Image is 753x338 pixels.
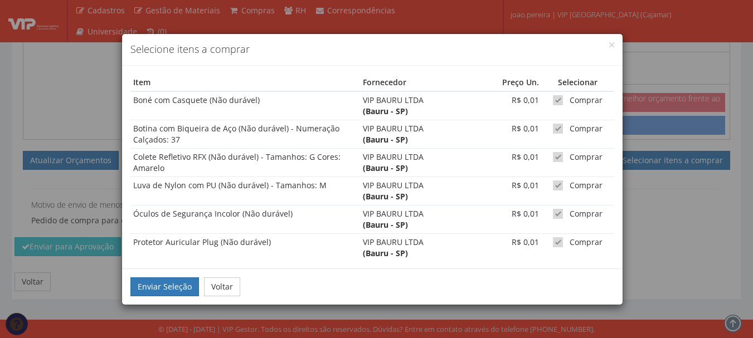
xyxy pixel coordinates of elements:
[360,120,481,148] td: VIP BAURU LTDA
[553,208,603,219] label: Comprar
[130,74,360,91] th: Item
[204,277,240,296] button: Voltar
[130,277,199,296] button: Enviar Seleção
[542,74,614,91] th: Selecionar
[481,74,542,91] th: Preço Un.
[363,163,408,173] strong: (Bauru - SP)
[130,205,360,233] td: Óculos de Segurança Incolor (Não durável)
[363,191,408,202] strong: (Bauru - SP)
[130,42,614,57] h4: Selecione itens a comprar
[130,177,360,205] td: Luva de Nylon com PU (Não durável) - Tamanhos: M
[360,233,481,261] td: VIP BAURU LTDA
[130,148,360,177] td: Colete Refletivo RFX (Não durável) - Tamanhos: G Cores: Amarelo
[553,180,603,191] label: Comprar
[481,205,542,233] td: R$ 0,01
[553,151,603,163] label: Comprar
[360,148,481,177] td: VIP BAURU LTDA
[363,134,408,145] strong: (Bauru - SP)
[130,120,360,148] td: Botina com Biqueira de Aço (Não durável) - Numeração Calçados: 37
[130,233,360,261] td: Protetor Auricular Plug (Não durável)
[360,205,481,233] td: VIP BAURU LTDA
[360,91,481,120] td: VIP BAURU LTDA
[360,74,481,91] th: Fornecedor
[130,91,360,120] td: Boné com Casquete (Não durável)
[481,91,542,120] td: R$ 0,01
[553,95,603,106] label: Comprar
[481,120,542,148] td: R$ 0,01
[363,219,408,230] strong: (Bauru - SP)
[363,248,408,258] strong: (Bauru - SP)
[609,42,614,47] button: Close
[553,237,603,248] label: Comprar
[481,148,542,177] td: R$ 0,01
[363,106,408,116] strong: (Bauru - SP)
[481,233,542,261] td: R$ 0,01
[481,177,542,205] td: R$ 0,01
[360,177,481,205] td: VIP BAURU LTDA
[553,123,603,134] label: Comprar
